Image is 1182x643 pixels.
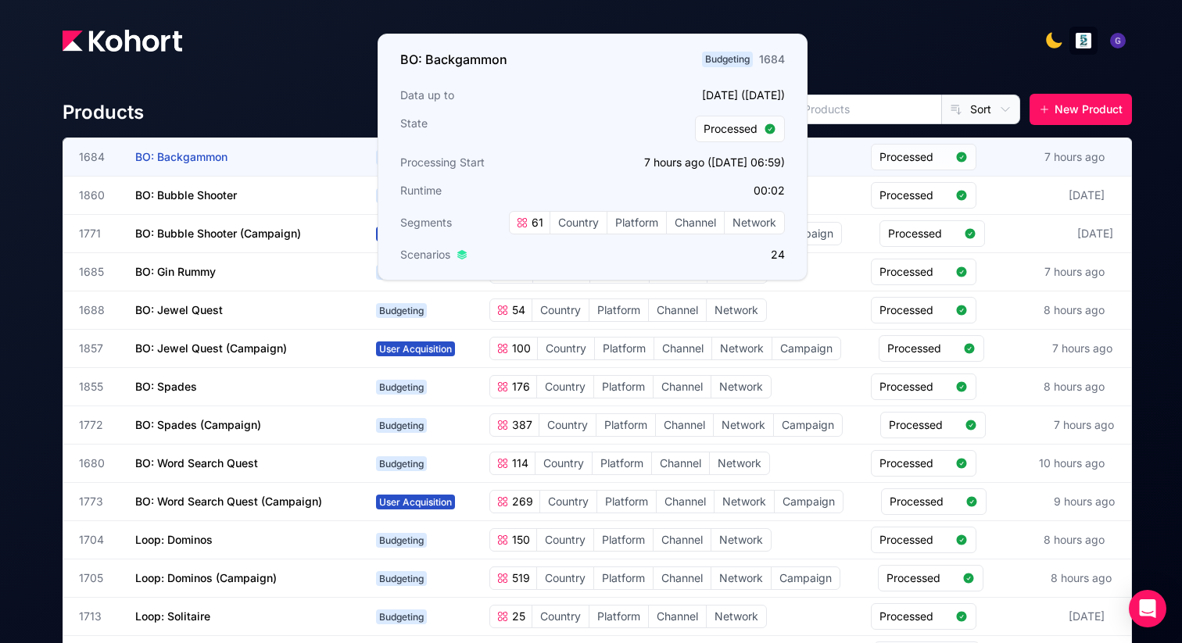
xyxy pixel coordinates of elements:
[376,188,427,203] span: Budgeting
[1049,338,1116,359] div: 7 hours ago
[654,567,711,589] span: Channel
[597,88,785,103] p: [DATE] ([DATE])
[79,341,116,356] span: 1857
[79,149,116,165] span: 1684
[376,150,427,165] span: Budgeting
[654,338,711,359] span: Channel
[886,570,956,586] span: Processed
[597,155,785,170] p: 7 hours ago ([DATE] 06:59)
[711,567,771,589] span: Network
[1066,184,1108,206] div: [DATE]
[509,455,528,471] span: 114
[79,455,116,471] span: 1680
[539,414,596,436] span: Country
[1041,299,1108,321] div: 8 hours ago
[736,95,941,123] input: Search Products
[879,302,949,318] span: Processed
[79,188,116,203] span: 1860
[135,609,210,623] span: Loop: Solitaire
[1129,590,1166,627] div: Open Intercom Messenger
[1055,102,1123,117] span: New Product
[376,227,455,241] span: User Acquisition
[532,299,589,321] span: Country
[759,52,785,67] div: 1684
[135,456,258,470] span: BO: Word Search Quest
[532,605,589,627] span: Country
[879,379,949,395] span: Processed
[400,183,588,198] h3: Runtime
[1076,33,1091,48] img: logo_logo_images_1_20240607072359498299_20240828135028712857.jpeg
[1041,376,1108,398] div: 8 hours ago
[595,338,654,359] span: Platform
[775,491,843,513] span: Campaign
[509,494,533,509] span: 269
[594,376,653,398] span: Platform
[710,452,769,474] span: Network
[79,379,116,395] span: 1855
[509,570,530,586] span: 519
[528,215,543,230] span: 61
[135,495,322,508] span: BO: Word Search Quest (Campaign)
[879,609,949,624] span: Processed
[594,529,653,551] span: Platform
[400,50,507,69] h3: BO: Backgammon
[890,494,959,509] span: Processed
[509,609,525,624] span: 25
[79,494,116,509] span: 1773
[772,567,840,589] span: Campaign
[550,212,607,234] span: Country
[1051,491,1118,513] div: 9 hours ago
[589,605,648,627] span: Platform
[707,299,766,321] span: Network
[376,380,427,395] span: Budgeting
[1048,567,1115,589] div: 8 hours ago
[879,455,949,471] span: Processed
[135,418,261,431] span: BO: Spades (Campaign)
[1036,452,1108,474] div: 10 hours ago
[597,247,785,263] p: 24
[597,491,656,513] span: Platform
[537,567,593,589] span: Country
[593,452,651,474] span: Platform
[657,491,714,513] span: Channel
[63,100,144,125] h4: Products
[135,227,301,240] span: BO: Bubble Shooter (Campaign)
[509,532,530,548] span: 150
[725,212,784,234] span: Network
[774,414,842,436] span: Campaign
[376,341,455,356] span: User Acquisition
[509,302,525,318] span: 54
[654,376,711,398] span: Channel
[135,380,197,393] span: BO: Spades
[754,184,785,197] app-duration-counter: 00:02
[376,533,427,548] span: Budgeting
[135,303,223,316] span: BO: Jewel Quest
[1051,414,1117,436] div: 7 hours ago
[879,149,949,165] span: Processed
[400,88,588,103] h3: Data up to
[135,150,227,163] span: BO: Backgammon
[656,414,713,436] span: Channel
[63,30,182,52] img: Kohort logo
[879,532,949,548] span: Processed
[376,609,427,624] span: Budgeting
[79,532,116,548] span: 1704
[538,338,594,359] span: Country
[79,417,116,433] span: 1772
[711,376,771,398] span: Network
[535,452,592,474] span: Country
[376,303,427,318] span: Budgeting
[715,491,774,513] span: Network
[509,417,532,433] span: 387
[887,341,957,356] span: Processed
[704,121,758,137] span: Processed
[711,529,771,551] span: Network
[135,188,237,202] span: BO: Bubble Shooter
[772,338,840,359] span: Campaign
[540,491,596,513] span: Country
[888,226,958,241] span: Processed
[376,571,427,586] span: Budgeting
[652,452,709,474] span: Channel
[654,529,711,551] span: Channel
[79,264,116,280] span: 1685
